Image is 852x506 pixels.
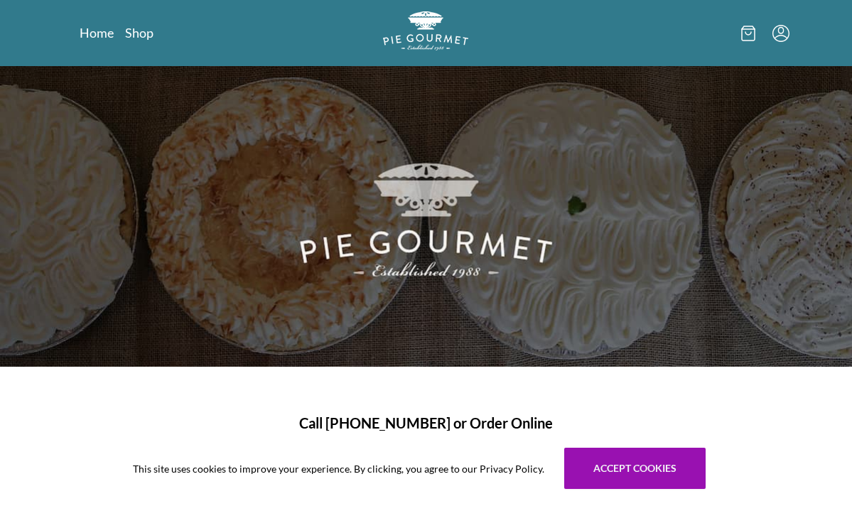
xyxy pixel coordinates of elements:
h1: Call [PHONE_NUMBER] or Order Online [97,412,756,434]
span: This site uses cookies to improve your experience. By clicking, you agree to our Privacy Policy. [133,461,544,476]
img: logo [383,11,468,50]
button: Accept cookies [564,448,706,489]
button: Menu [772,25,789,42]
a: Home [80,24,114,41]
a: Shop [125,24,153,41]
a: Logo [383,11,468,55]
